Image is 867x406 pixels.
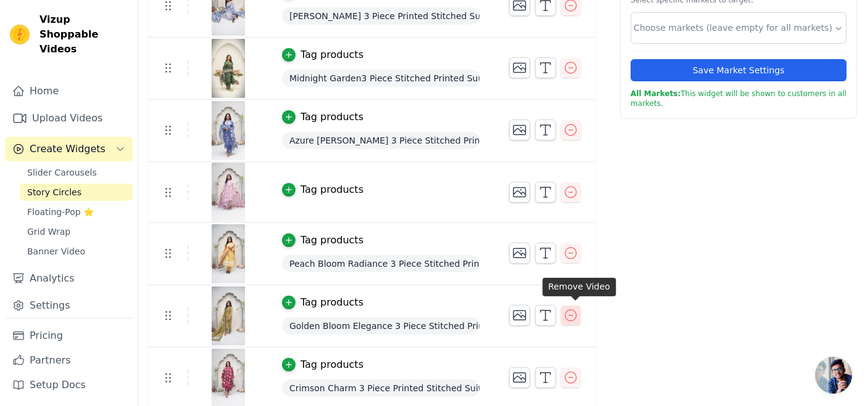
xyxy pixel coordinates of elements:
span: Vizup Shoppable Videos [39,12,128,57]
span: Midnight Garden3 Piece Stitched Printed Suit [282,70,479,87]
button: Tag products [282,233,363,248]
button: Tag products [282,182,363,197]
button: Change Thumbnail [509,182,530,203]
p: This widget will be shown to customers in all markets. [631,89,847,108]
button: Tag products [282,295,363,310]
span: Story Circles [27,186,81,198]
a: Settings [5,293,133,318]
a: Floating-Pop ⭐ [20,203,133,221]
img: Vizup [10,25,30,44]
img: vizup-images-158b.png [211,224,246,283]
button: Tag products [282,47,363,62]
img: vizup-images-6701.png [211,286,246,346]
a: Home [5,79,133,104]
a: Pricing [5,323,133,348]
button: Change Thumbnail [509,367,530,388]
img: vizup-images-bfb4.png [211,101,246,160]
a: Grid Wrap [20,223,133,240]
div: Tag products [301,357,363,372]
button: Tag products [282,110,363,124]
span: Golden Bloom Elegance 3 Piece Stitched Printed Suit [282,317,479,335]
div: Tag products [301,233,363,248]
span: Crimson Charm 3 Piece Printed Stitched Suit [282,380,479,397]
button: Change Thumbnail [509,305,530,326]
button: Save Market Settings [631,59,847,81]
img: vizup-images-d138.png [211,163,246,222]
span: Grid Wrap [27,225,70,238]
img: vizup-images-8888.png [211,39,246,98]
button: Tag products [282,357,363,372]
input: Choose markets (leave empty for all markets) [634,22,834,35]
a: Story Circles [20,184,133,201]
button: Change Thumbnail [509,57,530,78]
span: Floating-Pop ⭐ [27,206,94,218]
button: Change Thumbnail [509,243,530,264]
a: Analytics [5,266,133,291]
a: Upload Videos [5,106,133,131]
strong: All Markets: [631,89,681,98]
span: Slider Carousels [27,166,97,179]
div: Tag products [301,110,363,124]
span: Peach Bloom Radiance 3 Piece Stitched Printed Suit [282,255,479,272]
span: Azure [PERSON_NAME] 3 Piece Stitched Printed Suit [282,132,479,149]
div: Tag products [301,47,363,62]
a: Slider Carousels [20,164,133,181]
div: Open chat [815,357,852,394]
span: Banner Video [27,245,85,258]
div: Tag products [301,182,363,197]
a: Setup Docs [5,373,133,397]
span: [PERSON_NAME] 3 Piece Printed Stitched Suit [282,7,479,25]
a: Partners [5,348,133,373]
a: Banner Video [20,243,133,260]
div: Tag products [301,295,363,310]
button: Change Thumbnail [509,120,530,140]
span: Create Widgets [30,142,106,156]
button: Create Widgets [5,137,133,161]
